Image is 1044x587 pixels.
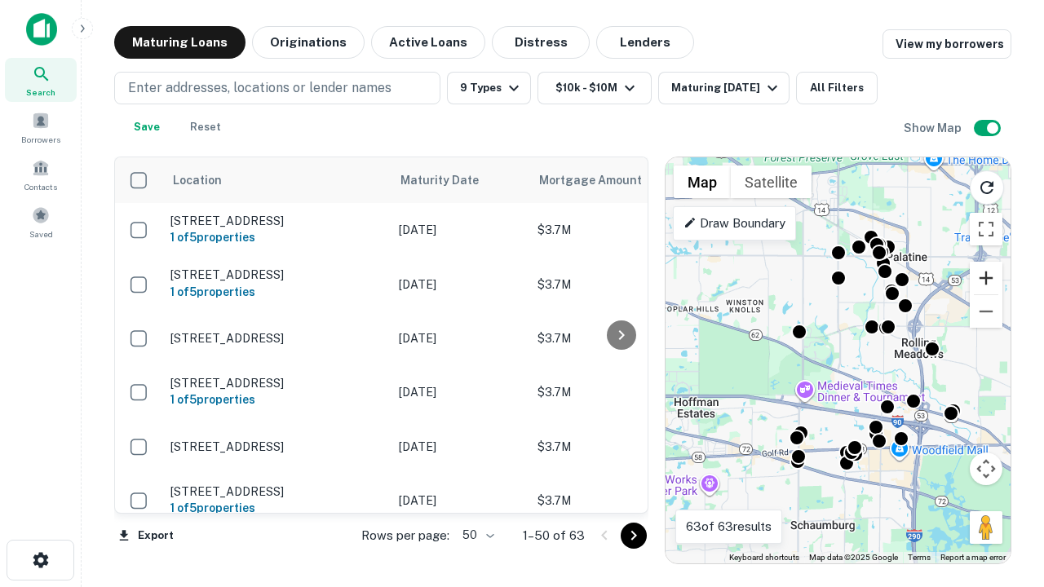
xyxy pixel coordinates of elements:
p: [DATE] [399,383,521,401]
th: Mortgage Amount [529,157,709,203]
a: Borrowers [5,105,77,149]
span: Location [172,170,222,190]
h6: 1 of 5 properties [170,499,383,517]
a: Search [5,58,77,102]
button: Lenders [596,26,694,59]
h6: 1 of 5 properties [170,228,383,246]
p: Rows per page: [361,526,449,545]
span: Borrowers [21,133,60,146]
p: 1–50 of 63 [523,526,585,545]
button: Drag Pegman onto the map to open Street View [970,511,1002,544]
a: Report a map error [940,553,1006,562]
button: Maturing [DATE] [658,72,790,104]
p: 63 of 63 results [686,517,772,536]
div: 0 0 [666,157,1011,563]
h6: Show Map [904,119,964,137]
span: Maturity Date [400,170,500,190]
p: [STREET_ADDRESS] [170,214,383,228]
p: [DATE] [399,492,521,510]
span: Saved [29,227,53,241]
h6: 1 of 5 properties [170,391,383,408]
p: [STREET_ADDRESS] [170,331,383,346]
p: Enter addresses, locations or lender names [128,78,391,98]
p: $3.7M [537,383,701,401]
button: Show street map [674,166,731,198]
span: Contacts [24,180,57,193]
p: [DATE] [399,276,521,293]
button: All Filters [796,72,878,104]
button: Toggle fullscreen view [970,213,1002,245]
button: Show satellite imagery [731,166,812,198]
p: [DATE] [399,221,521,239]
img: Google [670,542,723,563]
th: Location [162,157,391,203]
button: Go to next page [621,523,647,549]
p: [DATE] [399,329,521,347]
p: [STREET_ADDRESS] [170,484,383,499]
button: $10k - $10M [537,72,652,104]
button: Originations [252,26,365,59]
p: $3.7M [537,221,701,239]
a: Terms (opens in new tab) [908,553,931,562]
button: Zoom in [970,262,1002,294]
button: Export [114,523,178,548]
p: $3.7M [537,276,701,293]
button: Keyboard shortcuts [729,552,799,563]
a: Saved [5,200,77,244]
a: View my borrowers [883,29,1011,59]
button: Reset [179,111,232,143]
p: $3.7M [537,492,701,510]
th: Maturity Date [391,157,529,203]
p: Draw Boundary [683,214,785,233]
span: Search [26,86,55,99]
button: Enter addresses, locations or lender names [114,72,440,104]
span: Map data ©2025 Google [809,553,898,562]
p: $3.7M [537,438,701,456]
a: Contacts [5,152,77,196]
div: Maturing [DATE] [671,78,782,98]
button: Active Loans [371,26,485,59]
div: 50 [456,523,497,547]
p: $3.7M [537,329,701,347]
button: 9 Types [447,72,531,104]
img: capitalize-icon.png [26,13,57,46]
button: Reload search area [970,170,1004,205]
a: Open this area in Google Maps (opens a new window) [670,542,723,563]
button: Maturing Loans [114,26,246,59]
p: [STREET_ADDRESS] [170,439,383,454]
p: [DATE] [399,438,521,456]
span: Mortgage Amount [539,170,663,190]
p: [STREET_ADDRESS] [170,376,383,391]
iframe: Chat Widget [962,404,1044,483]
button: Distress [492,26,590,59]
button: Zoom out [970,295,1002,328]
h6: 1 of 5 properties [170,283,383,301]
button: Save your search to get updates of matches that match your search criteria. [121,111,173,143]
p: [STREET_ADDRESS] [170,267,383,282]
